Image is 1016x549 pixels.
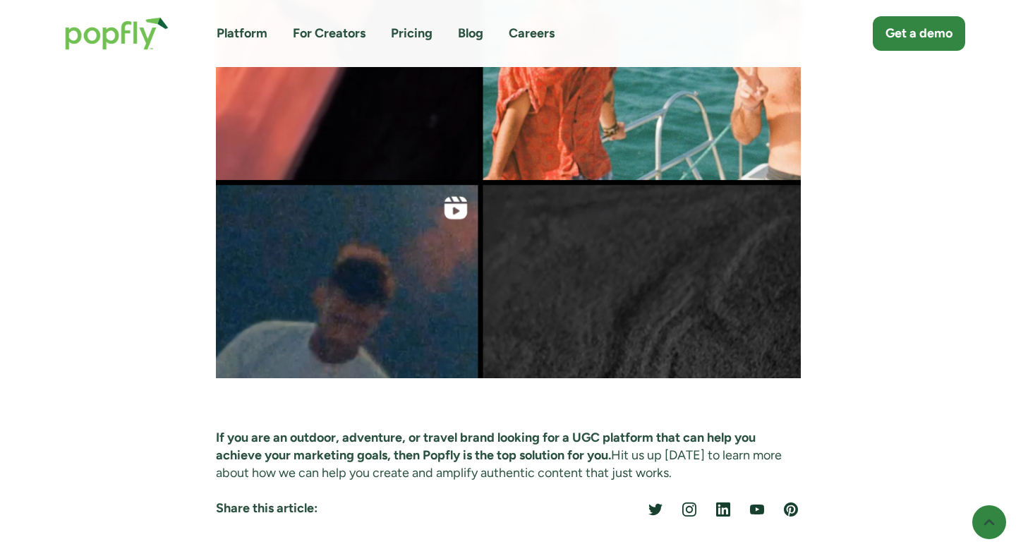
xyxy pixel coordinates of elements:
a: Pricing [391,25,433,42]
h5: Share this article: [216,500,500,517]
a: Platform [217,25,267,42]
strong: If you are an outdoor, adventure, or travel brand looking for a UGC platform that can help you ac... [216,430,756,463]
a: home [51,3,183,64]
p: Hit us up [DATE] to learn more about how we can help you create and amplify authentic content tha... [216,429,801,483]
div: Get a demo [885,25,953,42]
a: Careers [509,25,555,42]
a: Get a demo [873,16,965,51]
a: For Creators [293,25,365,42]
a: Blog [458,25,483,42]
